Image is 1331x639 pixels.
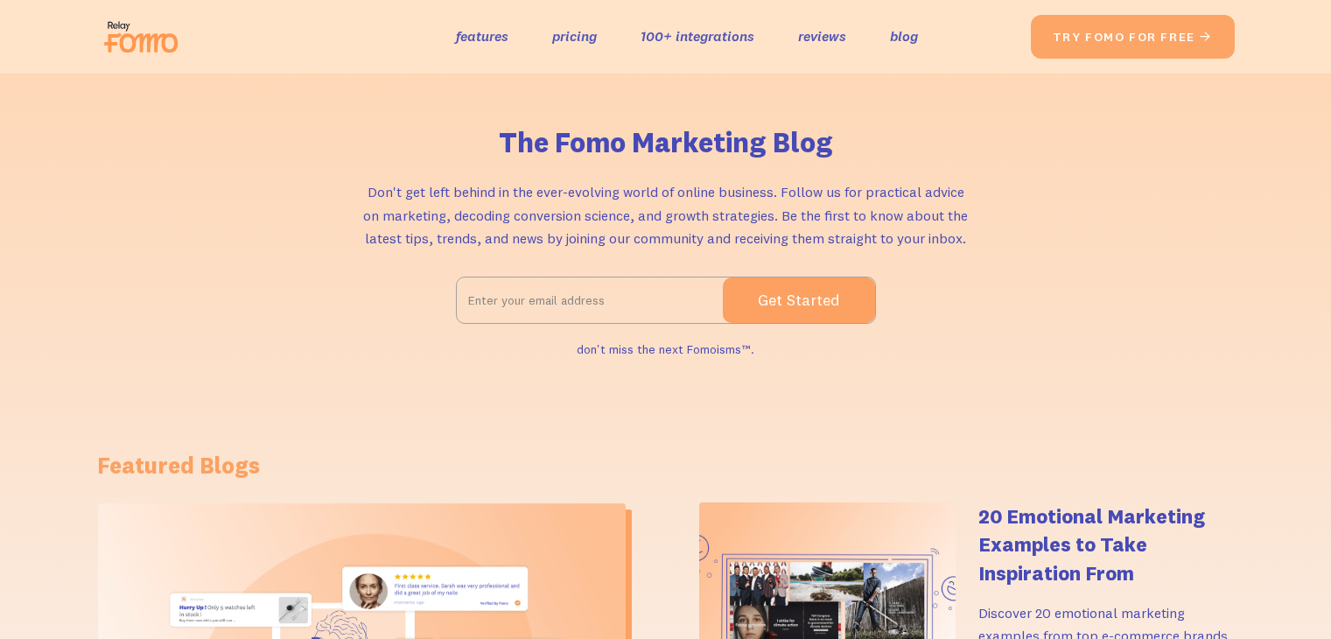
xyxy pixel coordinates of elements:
h1: Featured Blogs [97,450,1235,481]
h1: The Fomo Marketing Blog [499,126,833,159]
input: Enter your email address [457,278,723,322]
p: Don't get left behind in the ever-evolving world of online business. Follow us for practical advi... [360,180,972,250]
span:  [1199,29,1213,45]
div: don't miss the next Fomoisms™. [577,337,754,362]
a: reviews [798,24,846,49]
form: Email Form 2 [456,277,876,324]
h4: 20 Emotional Marketing Examples to Take Inspiration From [978,502,1235,587]
a: pricing [552,24,597,49]
a: features [456,24,508,49]
a: blog [890,24,918,49]
input: Get Started [723,277,875,323]
a: try fomo for free [1031,15,1235,59]
a: 100+ integrations [641,24,754,49]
